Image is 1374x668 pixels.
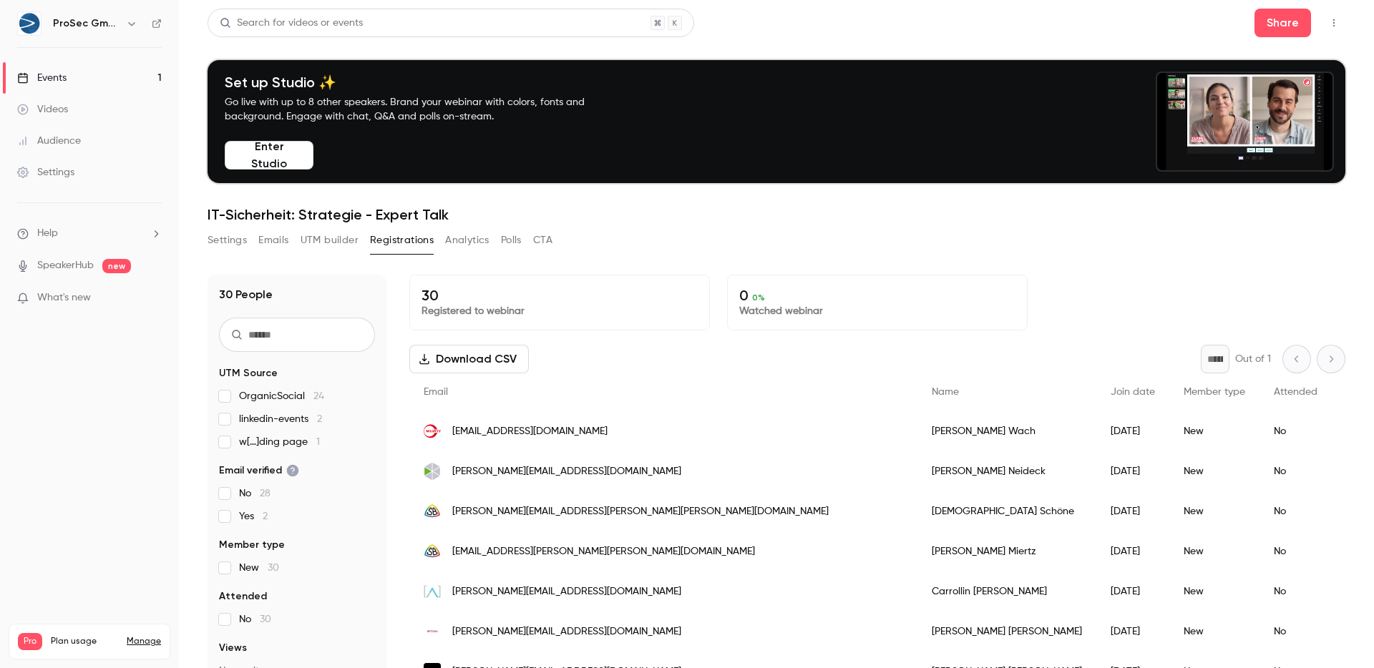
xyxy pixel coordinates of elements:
div: New [1169,531,1259,571]
li: help-dropdown-opener [17,226,162,241]
div: Audience [17,134,81,148]
div: [DEMOGRAPHIC_DATA] Schöne [917,491,1096,531]
span: Pro [18,633,42,650]
span: UTM Source [219,366,278,380]
img: mmv.de [424,463,441,480]
button: UTM builder [301,229,359,252]
span: Member type [219,538,285,552]
button: Emails [258,229,288,252]
span: 28 [260,488,271,498]
button: Download CSV [409,345,529,373]
p: Go live with up to 8 other speakers. Brand your webinar with colors, fonts and background. Engage... [225,95,618,124]
div: Videos [17,102,68,117]
span: [PERSON_NAME][EMAIL_ADDRESS][DOMAIN_NAME] [452,464,681,479]
span: [EMAIL_ADDRESS][PERSON_NAME][PERSON_NAME][DOMAIN_NAME] [452,544,755,559]
div: Events [17,71,67,85]
span: [EMAIL_ADDRESS][DOMAIN_NAME] [452,424,608,439]
span: w[…]ding page [239,435,320,449]
div: New [1169,411,1259,451]
span: Plan usage [51,636,118,647]
p: Watched webinar [739,304,1015,318]
span: Join date [1111,387,1155,397]
span: [PERSON_NAME][EMAIL_ADDRESS][DOMAIN_NAME] [452,624,681,639]
img: ProSec GmbH [18,12,41,35]
div: [DATE] [1096,611,1169,652]
p: 30 [422,287,698,304]
div: No [1259,611,1332,652]
div: Carrollin [PERSON_NAME] [917,571,1096,611]
span: linkedin-events [239,412,322,426]
span: Yes [239,509,268,524]
span: 30 [260,614,271,624]
span: 1 [316,437,320,447]
div: [DATE] [1096,531,1169,571]
img: scheidt-bachmann.de [424,543,441,560]
div: Settings [17,165,74,180]
p: 0 [739,287,1015,304]
button: Settings [208,229,247,252]
a: Manage [127,636,161,647]
img: scheidt-bachmann.de [424,503,441,520]
span: 30 [268,563,279,573]
span: [PERSON_NAME][EMAIL_ADDRESS][DOMAIN_NAME] [452,584,681,599]
span: 24 [313,391,324,401]
button: Registrations [370,229,434,252]
span: Name [932,387,959,397]
h1: IT-Sicherheit: Strategie - Expert Talk [208,206,1345,223]
div: [DATE] [1096,571,1169,611]
span: new [102,259,131,273]
button: Share [1254,9,1311,37]
span: Attended [219,589,267,604]
div: [PERSON_NAME] [PERSON_NAME] [917,611,1096,652]
h4: Set up Studio ✨ [225,74,618,91]
div: [PERSON_NAME] Neideck [917,451,1096,491]
div: [PERSON_NAME] Miertz [917,531,1096,571]
span: Email [424,387,448,397]
p: Out of 1 [1235,352,1271,366]
span: OrganicSocial [239,389,324,403]
span: 2 [263,511,268,521]
span: What's new [37,290,91,305]
div: New [1169,611,1259,652]
div: [DATE] [1096,451,1169,491]
div: [PERSON_NAME] Wach [917,411,1096,451]
div: No [1259,531,1332,571]
span: No [239,612,271,627]
img: cors-consulting.de [424,583,441,600]
button: CTA [533,229,552,252]
div: No [1259,491,1332,531]
span: 2 [317,414,322,424]
div: New [1169,571,1259,611]
iframe: Noticeable Trigger [145,292,162,305]
div: Search for videos or events [220,16,363,31]
img: miavit.de [424,423,441,440]
span: No [239,486,271,501]
img: ps-team.de [424,623,441,640]
span: Member type [1184,387,1245,397]
button: Enter Studio [225,141,313,170]
button: Analytics [445,229,489,252]
div: [DATE] [1096,491,1169,531]
span: New [239,561,279,575]
span: Attended [1274,387,1317,397]
span: Email verified [219,463,299,478]
span: [PERSON_NAME][EMAIL_ADDRESS][PERSON_NAME][PERSON_NAME][DOMAIN_NAME] [452,504,829,519]
span: Views [219,641,247,655]
h1: 30 People [219,286,273,303]
div: New [1169,451,1259,491]
div: No [1259,451,1332,491]
span: Help [37,226,58,241]
div: [DATE] [1096,411,1169,451]
span: 0 % [752,293,765,303]
a: SpeakerHub [37,258,94,273]
h6: ProSec GmbH [53,16,120,31]
div: New [1169,491,1259,531]
button: Polls [501,229,522,252]
div: No [1259,411,1332,451]
p: Registered to webinar [422,304,698,318]
div: No [1259,571,1332,611]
